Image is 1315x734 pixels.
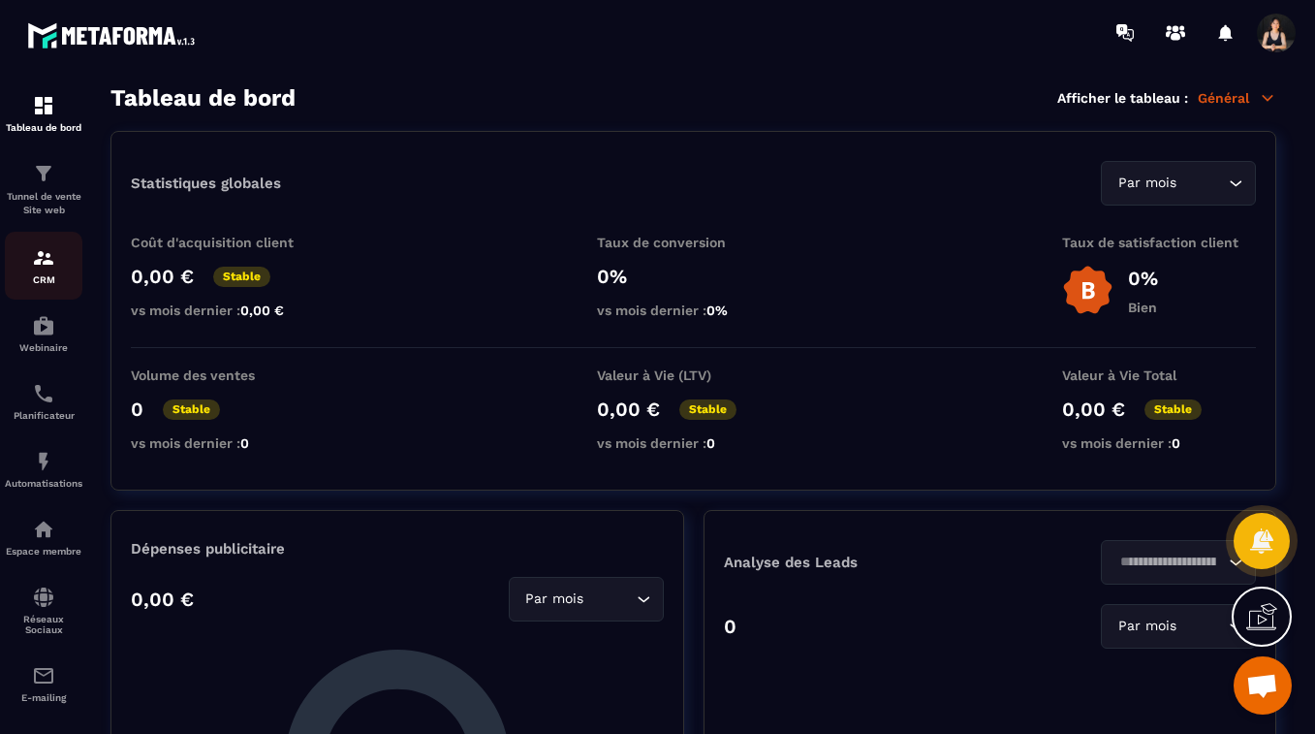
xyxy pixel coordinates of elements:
[32,518,55,541] img: automations
[5,692,82,703] p: E-mailing
[5,435,82,503] a: automationsautomationsAutomatisations
[1113,552,1224,573] input: Search for option
[32,314,55,337] img: automations
[27,17,202,53] img: logo
[131,367,325,383] p: Volume des ventes
[679,399,736,420] p: Stable
[32,586,55,609] img: social-network
[1062,235,1256,250] p: Taux de satisfaction client
[5,410,82,421] p: Planificateur
[5,478,82,489] p: Automatisations
[597,398,660,421] p: 0,00 €
[131,398,143,421] p: 0
[131,435,325,451] p: vs mois dernier :
[32,162,55,185] img: formation
[131,265,194,288] p: 0,00 €
[5,571,82,650] a: social-networksocial-networkRéseaux Sociaux
[5,342,82,353] p: Webinaire
[597,367,791,383] p: Valeur à Vie (LTV)
[1198,89,1276,107] p: Général
[131,540,664,558] p: Dépenses publicitaire
[240,435,249,451] span: 0
[32,246,55,270] img: formation
[1057,90,1188,106] p: Afficher le tableau :
[110,84,296,112] h3: Tableau de bord
[597,235,791,250] p: Taux de conversion
[32,382,55,405] img: scheduler
[1062,435,1256,451] p: vs mois dernier :
[1062,265,1113,316] img: b-badge-o.b3b20ee6.svg
[163,399,220,420] p: Stable
[597,435,791,451] p: vs mois dernier :
[724,554,990,571] p: Analyse des Leads
[32,664,55,687] img: email
[1144,399,1202,420] p: Stable
[1234,656,1292,715] div: Ouvrir le chat
[724,615,736,638] p: 0
[5,274,82,285] p: CRM
[1062,398,1125,421] p: 0,00 €
[131,175,281,192] p: Statistiques globales
[131,303,325,318] p: vs mois dernier :
[1101,161,1256,206] div: Search for option
[1101,540,1256,585] div: Search for option
[521,589,588,610] span: Par mois
[1180,616,1224,637] input: Search for option
[5,232,82,300] a: formationformationCRM
[5,80,82,147] a: formationformationTableau de bord
[5,650,82,718] a: emailemailE-mailing
[1128,267,1158,290] p: 0%
[1180,173,1224,194] input: Search for option
[706,435,715,451] span: 0
[597,265,791,288] p: 0%
[5,122,82,133] p: Tableau de bord
[5,367,82,435] a: schedulerschedulerPlanificateur
[131,235,325,250] p: Coût d'acquisition client
[131,588,194,611] p: 0,00 €
[588,589,632,610] input: Search for option
[5,300,82,367] a: automationsautomationsWebinaire
[5,190,82,217] p: Tunnel de vente Site web
[1062,367,1256,383] p: Valeur à Vie Total
[597,303,791,318] p: vs mois dernier :
[5,503,82,571] a: automationsautomationsEspace membre
[1113,616,1180,637] span: Par mois
[1172,435,1180,451] span: 0
[32,450,55,473] img: automations
[5,614,82,635] p: Réseaux Sociaux
[509,577,664,622] div: Search for option
[706,303,728,318] span: 0%
[1128,300,1158,315] p: Bien
[5,546,82,557] p: Espace membre
[5,147,82,232] a: formationformationTunnel de vente Site web
[32,94,55,117] img: formation
[1101,604,1256,649] div: Search for option
[213,267,270,287] p: Stable
[1113,173,1180,194] span: Par mois
[240,303,284,318] span: 0,00 €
